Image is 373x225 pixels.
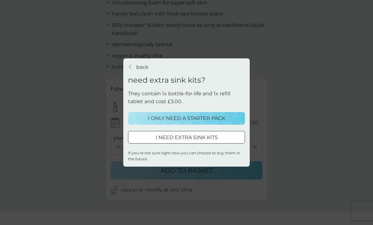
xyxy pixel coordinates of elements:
p: If you’re not sure right now you can choose to buy them in the future. [128,150,245,162]
p: back [136,63,149,71]
button: I NEED EXTRA SINK KITS [128,131,245,144]
button: I ONLY NEED A STARTER PACK [128,112,245,125]
h2: need extra sink kits? [128,76,205,85]
p: I ONLY NEED A STARTER PACK [148,114,225,122]
p: I NEED EXTRA SINK KITS [156,133,218,142]
p: They contain 1x bottle-for-life and 1x refill tablet and cost £3.00. [128,90,245,106]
